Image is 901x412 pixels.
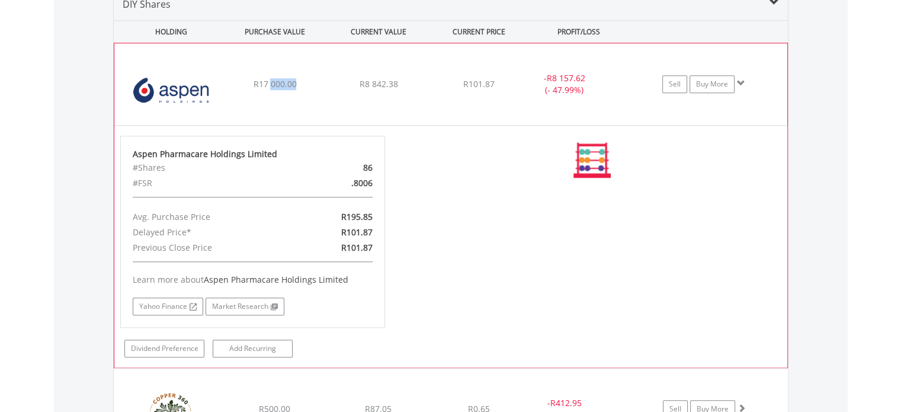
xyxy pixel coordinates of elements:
div: HOLDING [114,21,222,43]
div: CURRENT PRICE [431,21,525,43]
div: - (- 47.99%) [520,72,608,96]
a: Sell [662,75,687,93]
div: #Shares [124,160,296,175]
a: Market Research [206,298,284,315]
div: #FSR [124,175,296,191]
span: R17 000.00 [253,78,296,90]
div: Learn more about [133,274,373,286]
div: CURRENT VALUE [328,21,429,43]
div: Avg. Purchase Price [124,209,296,225]
div: .8006 [296,175,381,191]
span: R412.95 [550,397,582,408]
div: Previous Close Price [124,240,296,255]
a: Dividend Preference [124,340,204,357]
span: R195.85 [341,211,373,222]
a: Add Recurring [213,340,293,357]
a: Buy More [690,75,735,93]
span: Aspen Pharmacare Holdings Limited [204,274,348,285]
div: 86 [296,160,381,175]
span: R8 842.38 [359,78,397,90]
span: R101.87 [341,226,373,238]
a: Yahoo Finance [133,298,203,315]
span: R101.87 [341,242,373,253]
span: R8 157.62 [546,72,585,84]
span: R101.87 [463,78,495,90]
div: PURCHASE VALUE [225,21,326,43]
div: Delayed Price* [124,225,296,240]
div: PROFIT/LOSS [528,21,630,43]
img: EQU.ZA.APN.png [120,58,222,122]
div: Aspen Pharmacare Holdings Limited [133,148,373,160]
